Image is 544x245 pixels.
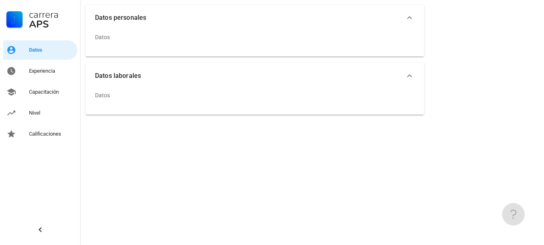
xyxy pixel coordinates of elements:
div: Datos [29,47,74,53]
a: Capacitación [3,82,77,102]
div: Datos [95,86,110,105]
div: Capacitación [29,89,74,95]
a: Nivel [3,103,77,123]
div: APS [29,19,74,29]
span: Datos personales [95,12,405,23]
button: Datos personales [85,5,424,31]
button: Datos laborales [85,63,424,89]
div: Experiencia [29,68,74,74]
div: Carrera [29,10,74,19]
span: Datos laborales [95,70,405,82]
div: Calificaciones [29,131,74,137]
a: Calificaciones [3,124,77,144]
div: Nivel [29,110,74,116]
a: Experiencia [3,61,77,81]
a: Datos [3,40,77,60]
div: Datos [95,27,110,47]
